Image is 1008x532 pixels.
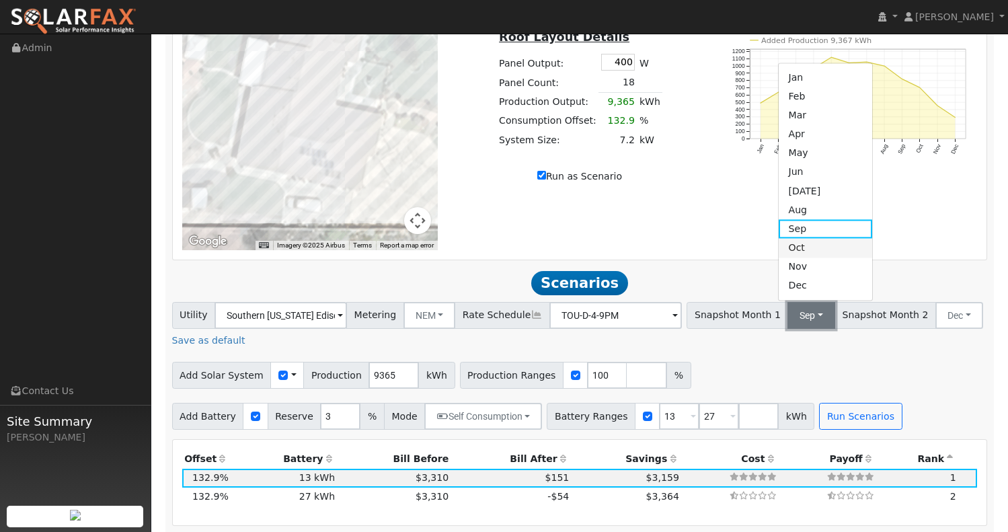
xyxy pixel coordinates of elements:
a: Mar [779,106,872,125]
th: Bill After [451,449,572,468]
span: Rate Schedule [455,302,550,329]
span: Battery Ranges [547,403,635,430]
a: [DATE] [779,182,872,200]
span: Add Solar System [172,362,272,389]
span: 2 [950,491,956,502]
circle: onclick="" [937,105,939,107]
span: 132.9% [192,472,229,483]
text: 300 [736,114,745,120]
span: Production Ranges [460,362,564,389]
td: Consumption Offset: [497,112,599,130]
a: Apr [779,125,872,144]
td: 132.9 [598,112,637,130]
button: Self Consumption [424,403,542,430]
img: SolarFax [10,7,137,36]
text: 900 [736,70,745,77]
td: Panel Count: [497,73,599,93]
span: Production [303,362,369,389]
text: Sep [896,143,907,155]
text: 1200 [732,48,745,55]
th: Offset [182,449,231,468]
span: 1 [950,472,956,483]
a: Open this area in Google Maps (opens a new window) [186,233,230,250]
text: Added Production 9,367 kWh [761,36,871,45]
input: Select a Utility [215,302,347,329]
span: % [666,362,691,389]
th: Bill Before [338,449,451,468]
circle: onclick="" [954,116,956,118]
a: Jun [779,163,872,182]
circle: onclick="" [830,56,832,59]
span: Payoff [829,453,862,464]
span: Savings [625,453,667,464]
text: 800 [736,77,745,84]
text: 500 [736,99,745,106]
text: 1000 [732,63,745,69]
a: Oct [779,239,872,258]
span: Snapshot Month 1 [687,302,788,329]
circle: onclick="" [901,78,903,80]
a: Sep [779,220,872,239]
button: Dec [935,302,983,329]
button: NEM [403,302,456,329]
button: Sep [787,302,835,329]
text: 100 [736,128,745,135]
circle: onclick="" [919,87,921,89]
td: 9,365 [598,92,637,112]
td: 13 kWh [231,469,337,488]
span: $3,310 [416,491,449,502]
span: [PERSON_NAME] [915,11,994,22]
td: 18 [598,73,637,93]
text: Jan [755,143,765,155]
span: Utility [172,302,216,329]
text: Oct [915,143,925,155]
circle: onclick="" [848,62,850,64]
a: Nov [779,258,872,276]
text: 600 [736,91,745,98]
a: Jan [779,69,872,87]
span: $3,159 [646,472,679,483]
span: Imagery ©2025 Airbus [277,241,345,249]
input: Run as Scenario [537,171,546,180]
text: 400 [736,106,745,113]
span: Cost [741,453,765,464]
span: Rank [917,453,944,464]
td: Panel Output: [497,51,599,73]
label: Run as Scenario [537,169,622,184]
a: May [779,144,872,163]
circle: onclick="" [760,102,762,104]
th: Battery [231,449,337,468]
span: $3,364 [646,491,679,502]
text: Aug [879,143,890,155]
a: Aug [779,201,872,220]
td: System Size: [497,130,599,149]
circle: onclick="" [777,91,779,93]
td: kW [637,130,662,149]
span: % [360,403,384,430]
span: $151 [545,472,569,483]
div: [PERSON_NAME] [7,430,144,445]
span: Snapshot Month 2 [835,302,936,329]
img: Google [186,233,230,250]
span: kWh [778,403,814,430]
span: Scenarios [531,271,627,295]
td: kWh [637,92,662,112]
a: Report a map error [380,241,434,249]
circle: onclick="" [884,65,886,67]
span: Reserve [268,403,321,430]
td: Production Output: [497,92,599,112]
circle: onclick="" [865,61,867,63]
span: Site Summary [7,412,144,430]
td: 7.2 [598,130,637,149]
text: 0 [742,135,745,142]
button: Run Scenarios [819,403,902,430]
text: 700 [736,85,745,91]
text: Nov [932,143,943,155]
text: Dec [949,143,960,155]
button: Keyboard shortcuts [259,241,268,250]
span: Add Battery [172,403,244,430]
img: retrieve [70,510,81,521]
span: Metering [346,302,404,329]
td: % [637,112,662,130]
span: kWh [418,362,455,389]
